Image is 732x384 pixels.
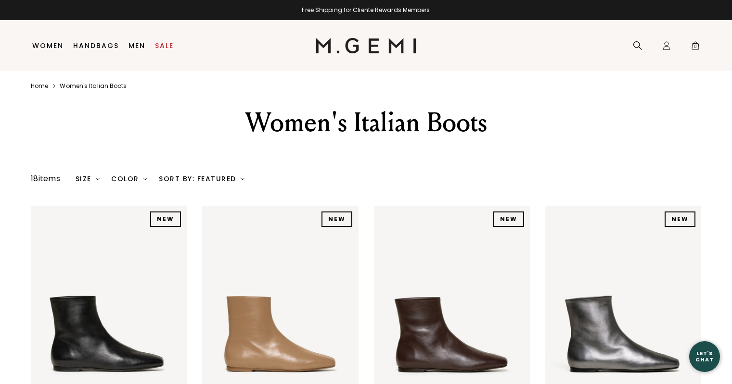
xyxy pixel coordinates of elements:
a: Handbags [73,42,119,50]
div: Women's Italian Boots [199,105,533,140]
img: chevron-down.svg [241,177,244,181]
a: Home [31,82,48,90]
a: Men [128,42,145,50]
div: NEW [665,211,695,227]
img: chevron-down.svg [96,177,100,181]
div: Let's Chat [689,350,720,362]
div: NEW [493,211,524,227]
div: 18 items [31,173,60,185]
span: 0 [691,43,700,52]
a: Women's italian boots [60,82,127,90]
img: chevron-down.svg [143,177,147,181]
a: Sale [155,42,174,50]
div: Size [76,175,100,183]
a: Women [32,42,64,50]
div: Sort By: Featured [159,175,244,183]
div: Color [111,175,147,183]
div: NEW [321,211,352,227]
img: M.Gemi [316,38,416,53]
div: NEW [150,211,181,227]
